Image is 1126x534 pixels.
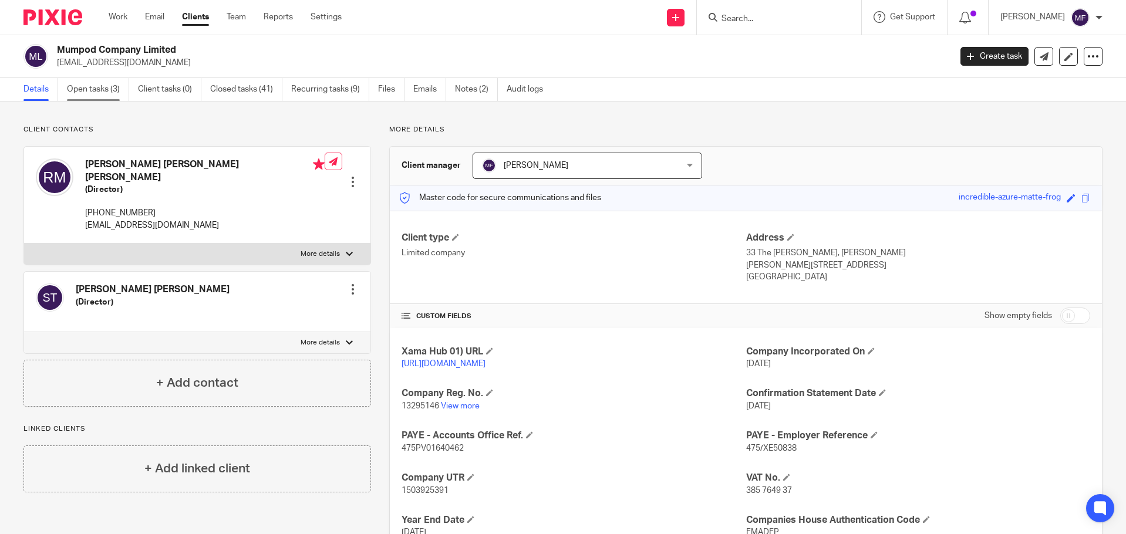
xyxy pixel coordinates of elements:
h4: Client type [402,232,746,244]
p: [GEOGRAPHIC_DATA] [746,271,1090,283]
h4: + Add linked client [144,459,250,478]
img: Pixie [23,9,82,25]
span: 13295146 [402,402,439,410]
a: Notes (2) [455,78,498,101]
span: Get Support [890,13,935,21]
h4: Company Incorporated On [746,346,1090,358]
p: Client contacts [23,125,371,134]
h4: Year End Date [402,514,746,526]
h4: Address [746,232,1090,244]
h5: (Director) [85,184,325,195]
span: [PERSON_NAME] [504,161,568,170]
h4: CUSTOM FIELDS [402,312,746,321]
a: Emails [413,78,446,101]
h4: VAT No. [746,472,1090,484]
p: [EMAIL_ADDRESS][DOMAIN_NAME] [85,219,325,231]
a: Work [109,11,127,23]
p: More details [301,338,340,347]
h4: Xama Hub 01) URL [402,346,746,358]
p: Master code for secure communications and files [399,192,601,204]
div: incredible-azure-matte-frog [959,191,1061,205]
a: Clients [182,11,209,23]
label: Show empty fields [985,310,1052,322]
span: 475/XE50838 [746,444,797,452]
a: Reports [264,11,293,23]
img: svg%3E [1071,8,1090,27]
span: 385 7649 37 [746,486,792,495]
p: [EMAIL_ADDRESS][DOMAIN_NAME] [57,57,943,69]
h4: PAYE - Accounts Office Ref. [402,430,746,442]
p: [PHONE_NUMBER] [85,207,325,219]
a: Recurring tasks (9) [291,78,369,101]
p: More details [389,125,1103,134]
a: Team [227,11,246,23]
a: Settings [311,11,342,23]
p: Linked clients [23,424,371,434]
h3: Client manager [402,160,461,171]
i: Primary [313,158,325,170]
h4: Company UTR [402,472,746,484]
p: [PERSON_NAME] [1000,11,1065,23]
h4: + Add contact [156,374,238,392]
a: Files [378,78,404,101]
h4: Confirmation Statement Date [746,387,1090,400]
a: Open tasks (3) [67,78,129,101]
span: 475PV01640462 [402,444,464,452]
p: More details [301,249,340,259]
h4: Company Reg. No. [402,387,746,400]
p: [PERSON_NAME][STREET_ADDRESS] [746,259,1090,271]
p: Limited company [402,247,746,259]
img: svg%3E [36,158,73,196]
h4: [PERSON_NAME] [PERSON_NAME] [PERSON_NAME] [85,158,325,184]
h4: Companies House Authentication Code [746,514,1090,526]
a: Create task [960,47,1029,66]
a: [URL][DOMAIN_NAME] [402,360,486,368]
a: View more [441,402,480,410]
a: Closed tasks (41) [210,78,282,101]
span: 1503925391 [402,486,449,495]
h4: [PERSON_NAME] [PERSON_NAME] [76,283,230,296]
a: Client tasks (0) [138,78,201,101]
input: Search [720,14,826,25]
span: [DATE] [746,360,771,368]
p: 33 The [PERSON_NAME], [PERSON_NAME] [746,247,1090,259]
img: svg%3E [23,44,48,69]
a: Audit logs [507,78,552,101]
img: svg%3E [36,283,64,312]
a: Details [23,78,58,101]
h5: (Director) [76,296,230,308]
span: [DATE] [746,402,771,410]
h2: Mumpod Company Limited [57,44,766,56]
a: Email [145,11,164,23]
img: svg%3E [482,158,496,173]
h4: PAYE - Employer Reference [746,430,1090,442]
